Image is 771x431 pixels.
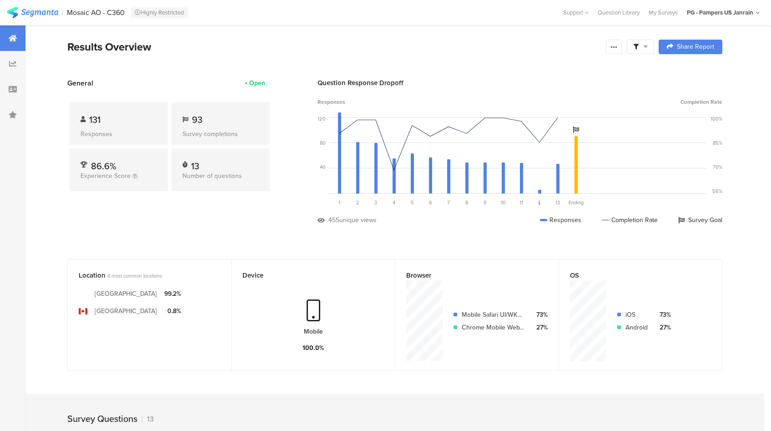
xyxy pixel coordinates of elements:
div: 73% [532,310,548,319]
span: 9 [484,199,487,206]
div: 80 [320,139,326,147]
div: Highly Restricted [131,7,188,18]
span: Completion Rate [680,98,722,106]
div: 73% [655,310,671,319]
i: Survey Goal [573,127,579,133]
div: Responses [540,215,581,225]
span: Experience Score [81,171,131,181]
span: General [67,78,93,88]
div: 99.2% [164,289,181,299]
a: Question Library [593,8,644,17]
div: Results Overview [67,39,601,55]
span: 7 [447,199,450,206]
div: Survey Questions [67,412,137,426]
span: 2 [356,199,359,206]
span: 5 [411,199,414,206]
div: 100.0% [302,343,324,353]
div: [GEOGRAPHIC_DATA] [95,289,157,299]
div: Mobile [304,327,323,336]
div: 455 [328,215,339,225]
div: 27% [655,323,671,332]
span: 11 [519,199,523,206]
div: PG - Pampers US Janrain [687,8,753,17]
span: 8 [465,199,468,206]
span: 1 [338,199,340,206]
div: Location [79,270,205,280]
span: 86.6% [91,159,116,173]
div: 13 [142,414,154,424]
div: 85% [713,139,722,147]
span: 4 most common locations [107,272,162,279]
div: Survey Goal [678,215,722,225]
div: Responses [81,129,157,139]
div: Completion Rate [602,215,658,225]
div: unique views [339,215,377,225]
span: Number of questions [182,171,242,181]
div: Survey completions [182,129,259,139]
span: 4 [393,199,395,206]
div: iOS [625,310,648,319]
div: 27% [532,323,548,332]
span: Share Report [677,44,714,50]
span: 131 [89,113,101,127]
a: My Surveys [644,8,682,17]
div: Open [249,78,265,88]
div: OS [570,270,696,280]
span: 13 [555,199,560,206]
div: Browser [406,270,533,280]
div: Android [625,323,648,332]
div: [GEOGRAPHIC_DATA] [95,306,157,316]
div: Chrome Mobile WebView [462,323,524,332]
img: segmanta logo [7,7,58,18]
span: Responses [317,98,345,106]
div: 40 [320,163,326,171]
div: 56% [712,188,722,195]
div: 120 [317,115,326,122]
div: 0.8% [164,306,181,316]
div: Mosaic AO - C360 [67,8,125,17]
span: 6 [429,199,432,206]
div: 70% [713,163,722,171]
span: 3 [374,199,377,206]
div: | [62,7,63,18]
span: 10 [501,199,506,206]
div: Question Response Dropoff [317,78,722,88]
div: 13 [191,159,199,168]
div: Ending [567,199,585,206]
span: 93 [192,113,202,127]
div: Device [242,270,369,280]
div: Support [563,5,589,20]
div: Mobile Safari UI/WKWebView [462,310,524,319]
div: 100% [711,115,722,122]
